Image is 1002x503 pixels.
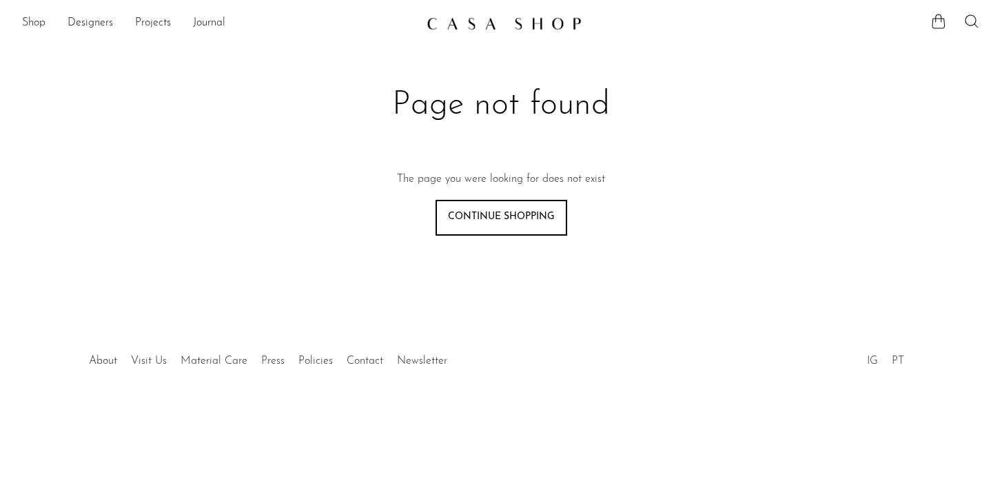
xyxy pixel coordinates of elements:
[347,356,383,367] a: Contact
[867,356,878,367] a: IG
[82,345,454,371] ul: Quick links
[193,14,225,32] a: Journal
[22,14,45,32] a: Shop
[68,14,113,32] a: Designers
[892,356,904,367] a: PT
[298,356,333,367] a: Policies
[181,356,247,367] a: Material Care
[860,345,911,371] ul: Social Medias
[22,12,416,35] ul: NEW HEADER MENU
[436,200,567,236] a: Continue shopping
[282,84,720,127] h1: Page not found
[22,12,416,35] nav: Desktop navigation
[397,171,605,189] p: The page you were looking for does not exist
[261,356,285,367] a: Press
[135,14,171,32] a: Projects
[131,356,167,367] a: Visit Us
[89,356,117,367] a: About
